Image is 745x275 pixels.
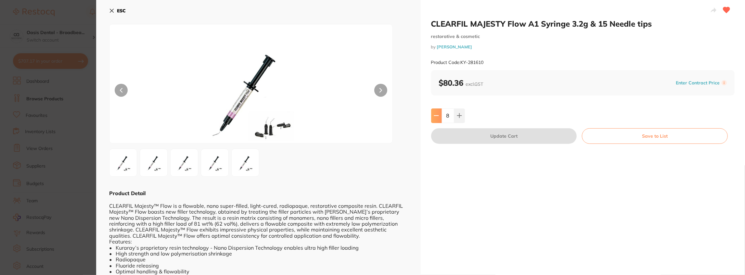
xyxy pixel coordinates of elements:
b: Product Detail [109,190,146,196]
img: MF81LmpwZw [234,151,257,174]
b: $80.36 [439,78,483,88]
small: Product Code: KY-281610 [431,60,484,65]
button: Enter Contract Price [674,80,722,86]
button: Save to List [582,128,728,144]
small: restorative & cosmetic [431,34,735,39]
img: MC5qcGc [111,151,135,174]
img: MC5qcGc [166,41,336,143]
button: ESC [109,5,126,16]
img: MF8zLmpwZw [173,151,196,174]
button: Update Cart [431,128,577,144]
b: ESC [117,8,126,14]
a: [PERSON_NAME] [437,44,472,49]
h2: CLEARFIL MAJESTY Flow A1 Syringe 3.2g & 15 Needle tips [431,19,735,29]
img: MF80LmpwZw [203,151,226,174]
small: by [431,44,735,49]
span: excl. GST [466,81,483,87]
label: i [722,80,727,85]
img: MF8yLmpwZw [142,151,165,174]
